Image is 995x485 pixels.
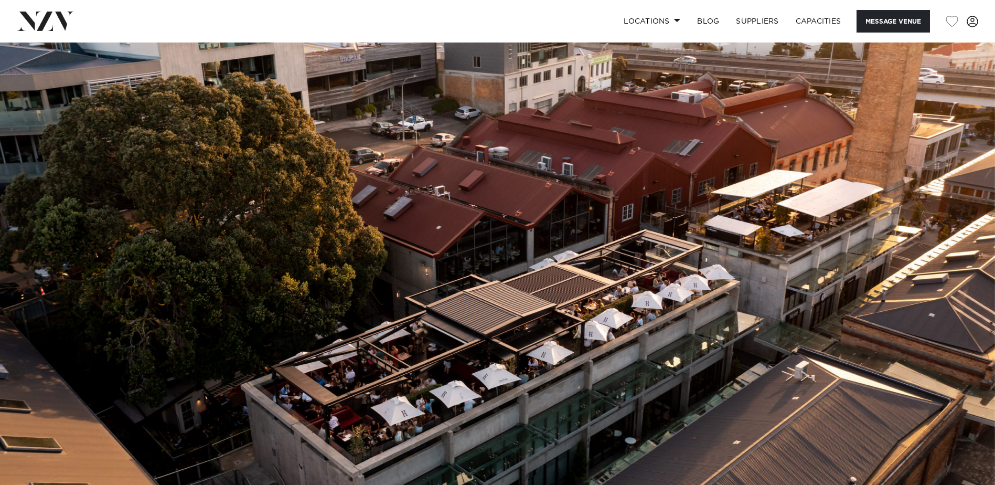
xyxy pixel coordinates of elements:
a: SUPPLIERS [727,10,787,33]
button: Message Venue [857,10,930,33]
a: Locations [615,10,689,33]
img: nzv-logo.png [17,12,74,30]
a: BLOG [689,10,727,33]
a: Capacities [787,10,850,33]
